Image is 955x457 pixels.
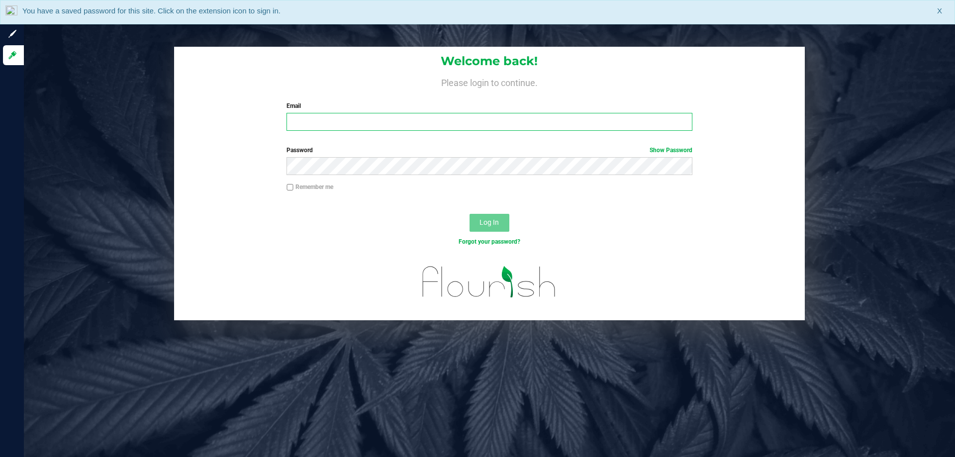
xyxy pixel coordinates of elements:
span: X [937,5,942,17]
a: Forgot your password? [459,238,520,245]
img: notLoggedInIcon.png [5,5,17,19]
input: Remember me [286,184,293,191]
button: Log In [470,214,509,232]
label: Email [286,101,692,110]
h1: Welcome back! [174,55,805,68]
span: Log In [479,218,499,226]
inline-svg: Log in [7,50,17,60]
inline-svg: Sign up [7,29,17,39]
img: flourish_logo.svg [410,257,568,307]
span: Password [286,147,313,154]
h4: Please login to continue. [174,76,805,88]
span: You have a saved password for this site. Click on the extension icon to sign in. [22,6,281,15]
a: Show Password [650,147,692,154]
label: Remember me [286,183,333,191]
